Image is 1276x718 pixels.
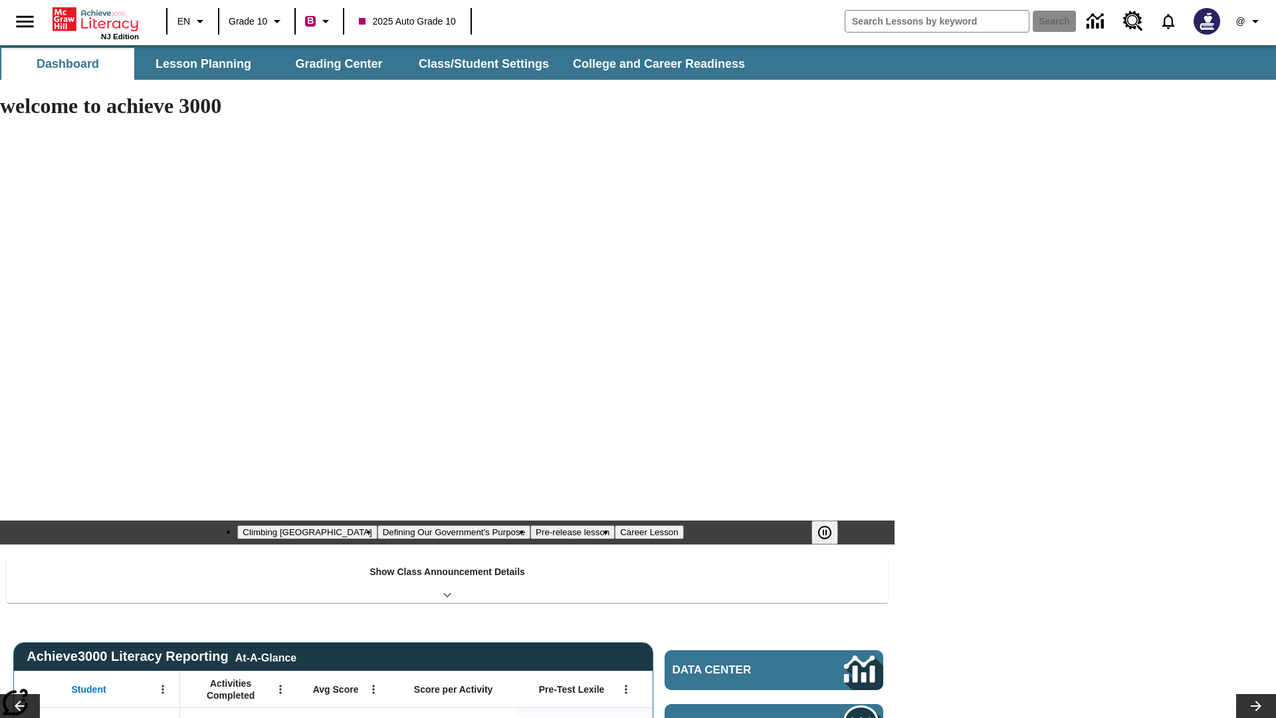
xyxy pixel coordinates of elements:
button: Open side menu [5,2,45,41]
span: B [307,13,314,29]
button: Pause [811,521,838,544]
span: Score per Activity [414,683,493,695]
button: Slide 2 Defining Our Government's Purpose [377,525,530,539]
p: Show Class Announcement Details [370,565,525,579]
img: Avatar [1194,8,1220,35]
button: Open Menu [364,679,383,699]
button: Dashboard [1,48,134,80]
input: search field [845,11,1029,32]
span: Data Center [673,663,798,677]
span: Activities Completed [187,677,274,701]
a: Notifications [1151,4,1186,39]
div: Pause [811,521,851,544]
button: Lesson carousel, Next [1236,694,1276,718]
button: Slide 4 Career Lesson [615,525,683,539]
span: Achieve3000 Literacy Reporting [27,649,296,664]
div: Show Class Announcement Details [7,557,888,603]
button: College and Career Readiness [562,48,756,80]
a: Resource Center, Will open in new tab [1115,3,1151,39]
button: Class/Student Settings [408,48,560,80]
span: @ [1235,15,1245,29]
button: Grade: Grade 10, Select a grade [223,9,290,33]
button: Select a new avatar [1186,4,1228,39]
div: At-A-Glance [235,650,296,664]
span: Pre-Test Lexile [539,683,605,695]
button: Open Menu [153,679,173,699]
a: Data Center [1079,3,1115,40]
button: Language: EN, Select a language [171,9,214,33]
button: Lesson Planning [137,48,270,80]
a: Home [53,6,139,33]
button: Slide 1 Climbing Mount Tai [237,525,377,539]
button: Open Menu [616,679,636,699]
span: NJ Edition [101,33,139,41]
span: 2025 Auto Grade 10 [359,15,455,29]
span: Student [72,683,106,695]
div: Home [53,5,139,41]
span: Avg Score [313,683,359,695]
button: Boost Class color is violet red. Change class color [300,9,339,33]
button: Grading Center [272,48,405,80]
button: Slide 3 Pre-release lesson [530,525,615,539]
a: Data Center [665,650,883,690]
button: Profile/Settings [1228,9,1271,33]
span: EN [177,15,190,29]
span: Grade 10 [229,15,267,29]
button: Open Menu [270,679,290,699]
